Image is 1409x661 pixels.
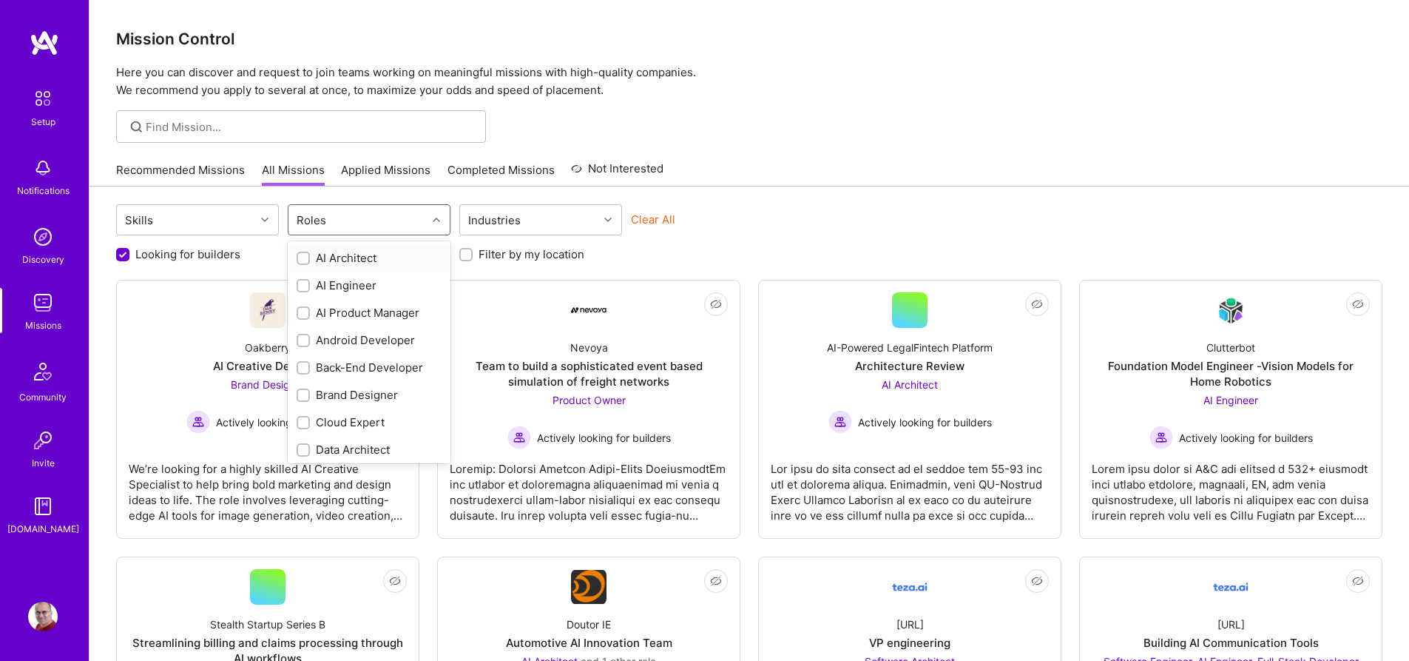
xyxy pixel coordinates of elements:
[297,250,442,266] div: AI Architect
[1031,298,1043,310] i: icon EyeClosed
[28,153,58,183] img: bell
[116,162,245,187] a: Recommended Missions
[571,570,606,604] img: Company Logo
[604,216,612,224] i: icon Chevron
[506,635,672,651] div: Automotive AI Innovation Team
[570,340,608,355] div: Nevoya
[25,318,61,333] div: Missions
[186,410,210,434] img: Actively looking for builders
[710,298,722,310] i: icon EyeClosed
[631,212,675,227] button: Clear All
[553,394,626,406] span: Product Owner
[245,340,291,355] div: Oakberry
[447,162,555,187] a: Completed Missions
[464,209,524,231] div: Industries
[129,292,407,526] a: Company LogoOakberryAI Creative DesignerBrand Designer Actively looking for buildersActively look...
[858,415,992,430] span: Actively looking for builders
[571,160,663,187] a: Not Interested
[25,354,61,389] img: Community
[17,183,70,198] div: Notifications
[116,64,1382,99] p: Here you can discover and request to join teams working on meaningful missions with high-quality ...
[771,449,1049,523] div: Lor ipsu do sita consect ad el seddoe tem 55-93 inc utl et dolorema aliqua. Enimadmin, veni QU-No...
[116,30,1382,48] h3: Mission Control
[210,617,325,632] div: Stealth Startup Series B
[882,378,938,391] span: AI Architect
[433,216,440,224] i: icon Chevron
[27,83,58,114] img: setup
[507,426,531,449] img: Actively looking for builders
[896,617,924,632] div: [URL]
[262,162,325,187] a: All Missions
[1092,449,1370,523] div: Lorem ipsu dolor si A&C adi elitsed d 532+ eiusmodt inci utlabo etdolore, magnaali, EN, adm venia...
[297,305,442,321] div: AI Product Manager
[28,222,58,252] img: discovery
[389,575,401,587] i: icon EyeClosed
[121,209,157,231] div: Skills
[1352,575,1364,587] i: icon EyeClosed
[22,252,64,267] div: Discovery
[571,307,606,313] img: Company Logo
[213,358,323,374] div: AI Creative Designer
[24,602,61,631] a: User Avatar
[297,278,442,293] div: AI Engineer
[297,415,442,430] div: Cloud Expert
[28,602,58,631] img: User Avatar
[231,378,305,391] span: Brand Designer
[1217,617,1245,632] div: [URL]
[297,360,442,375] div: Back-End Developer
[19,389,67,405] div: Community
[450,358,728,389] div: Team to build a sophisticated event based simulation of freight networks
[261,216,268,224] i: icon Chevron
[710,575,722,587] i: icon EyeClosed
[450,449,728,523] div: Loremip: Dolorsi Ametcon Adipi-Elits DoeiusmodtEm inc utlabor et doloremagna aliquaenimad mi veni...
[1213,293,1248,328] img: Company Logo
[1149,426,1173,449] img: Actively looking for builders
[250,292,285,328] img: Company Logo
[1213,569,1248,605] img: Company Logo
[1179,430,1313,446] span: Actively looking for builders
[28,491,58,521] img: guide book
[869,635,950,651] div: VP engineering
[135,246,240,262] label: Looking for builders
[567,617,611,632] div: Doutor IE
[537,430,671,446] span: Actively looking for builders
[855,358,964,374] div: Architecture Review
[1143,635,1319,651] div: Building AI Communication Tools
[1352,298,1364,310] i: icon EyeClosed
[892,569,927,605] img: Company Logo
[28,288,58,318] img: teamwork
[297,332,442,348] div: Android Developer
[479,246,584,262] label: Filter by my location
[146,119,475,135] input: Find Mission...
[1031,575,1043,587] i: icon EyeClosed
[297,442,442,457] div: Data Architect
[1092,358,1370,389] div: Foundation Model Engineer -Vision Models for Home Robotics
[771,292,1049,526] a: AI-Powered LegalFintech PlatformArchitecture ReviewAI Architect Actively looking for buildersActi...
[30,30,59,56] img: logo
[293,209,330,231] div: Roles
[450,292,728,526] a: Company LogoNevoyaTeam to build a sophisticated event based simulation of freight networksProduct...
[1203,394,1258,406] span: AI Engineer
[827,340,993,355] div: AI-Powered LegalFintech Platform
[129,449,407,523] div: We’re looking for a highly skilled AI Creative Specialist to help bring bold marketing and design...
[31,114,55,130] div: Setup
[216,415,350,430] span: Actively looking for builders
[7,521,79,537] div: [DOMAIN_NAME]
[1206,340,1255,355] div: Clutterbot
[297,387,442,403] div: Brand Designer
[32,455,55,471] div: Invite
[128,118,145,135] i: icon SearchGrey
[28,426,58,455] img: Invite
[828,410,852,434] img: Actively looking for builders
[341,162,430,187] a: Applied Missions
[1092,292,1370,526] a: Company LogoClutterbotFoundation Model Engineer -Vision Models for Home RoboticsAI Engineer Activ...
